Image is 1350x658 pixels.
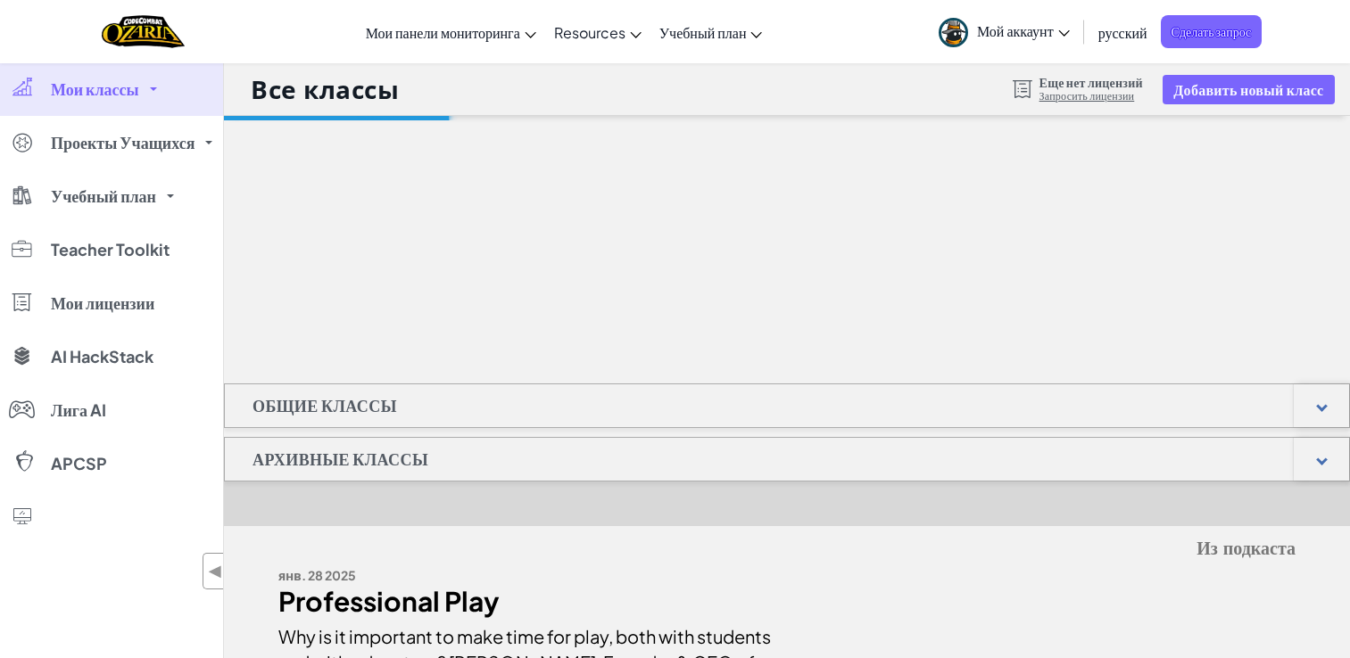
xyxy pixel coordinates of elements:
a: Запросить лицензии [1039,89,1143,103]
span: Мой аккаунт [977,21,1070,40]
h1: Общие классы [225,383,425,428]
span: Проекты Учащихся [51,135,195,151]
span: Учебный план [659,23,747,42]
h1: Архивные классы [225,437,456,481]
span: Мои панели мониторинга [366,23,520,42]
a: Мой аккаунт [930,4,1079,60]
img: Home [102,13,185,50]
span: Resources [554,23,625,42]
span: ◀ [208,558,223,584]
a: Resources [545,8,650,56]
a: Мои панели мониторинга [357,8,545,56]
span: Учебный план [51,188,156,204]
span: Мои лицензии [51,295,154,311]
span: Мои классы [51,81,139,97]
a: Ozaria by CodeCombat logo [102,13,185,50]
span: AI HackStack [51,349,153,365]
span: Teacher Toolkit [51,242,170,258]
span: русский [1098,23,1147,42]
div: янв. 28 2025 [278,563,774,588]
a: Учебный план [650,8,772,56]
h5: Из подкаста [278,535,1296,563]
span: Лига AI [51,402,106,418]
a: Сделать запрос [1161,15,1263,48]
h1: Все классы [251,72,400,106]
a: русский [1089,8,1156,56]
div: Professional Play [278,588,774,614]
span: Еще нет лицензий [1039,75,1143,89]
img: avatar [939,18,968,47]
button: Добавить новый класс [1163,75,1334,104]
